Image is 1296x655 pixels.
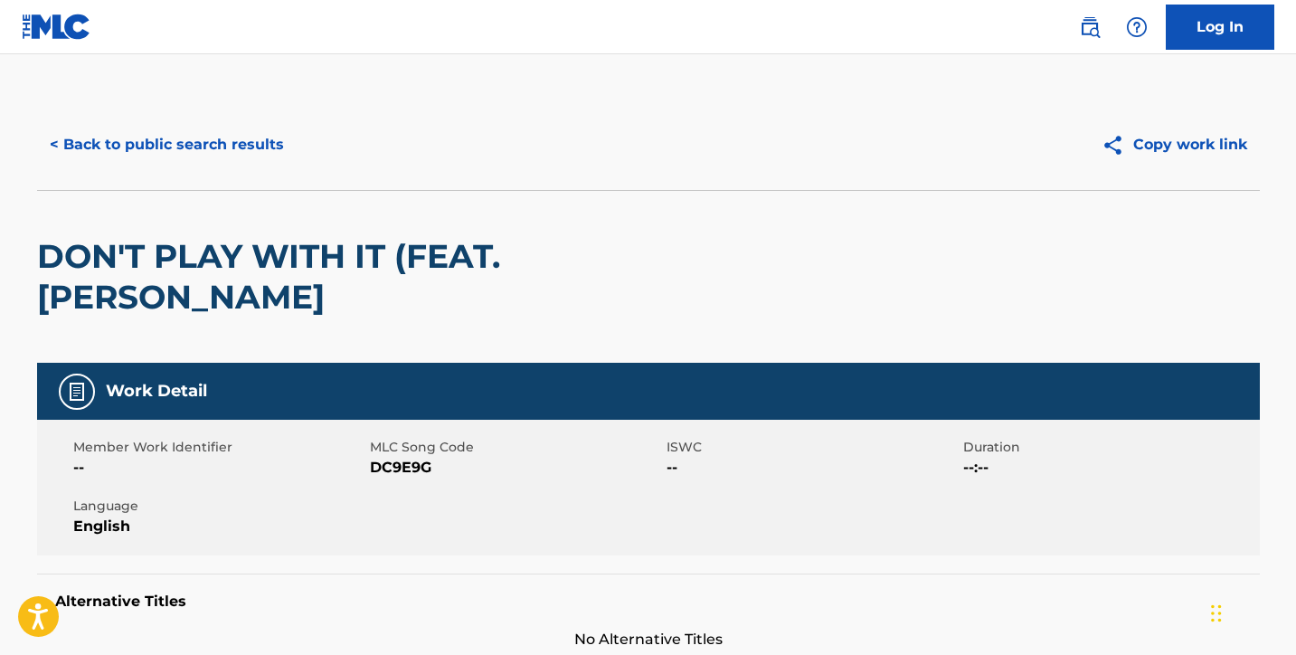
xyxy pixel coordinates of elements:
[370,438,662,457] span: MLC Song Code
[66,381,88,403] img: Work Detail
[73,497,365,516] span: Language
[667,438,959,457] span: ISWC
[1072,9,1108,45] a: Public Search
[73,516,365,537] span: English
[73,438,365,457] span: Member Work Identifier
[22,14,91,40] img: MLC Logo
[55,593,1242,611] h5: Alternative Titles
[667,457,959,479] span: --
[73,457,365,479] span: --
[963,457,1255,479] span: --:--
[37,629,1260,650] span: No Alternative Titles
[1102,134,1133,157] img: Copy work link
[37,236,771,318] h2: DON'T PLAY WITH IT (FEAT. [PERSON_NAME]
[1211,586,1222,641] div: Drag
[1119,9,1155,45] div: Help
[1206,568,1296,655] iframe: Chat Widget
[1126,16,1148,38] img: help
[1079,16,1101,38] img: search
[370,457,662,479] span: DC9E9G
[1166,5,1274,50] a: Log In
[106,381,207,402] h5: Work Detail
[1089,122,1260,167] button: Copy work link
[37,122,297,167] button: < Back to public search results
[963,438,1255,457] span: Duration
